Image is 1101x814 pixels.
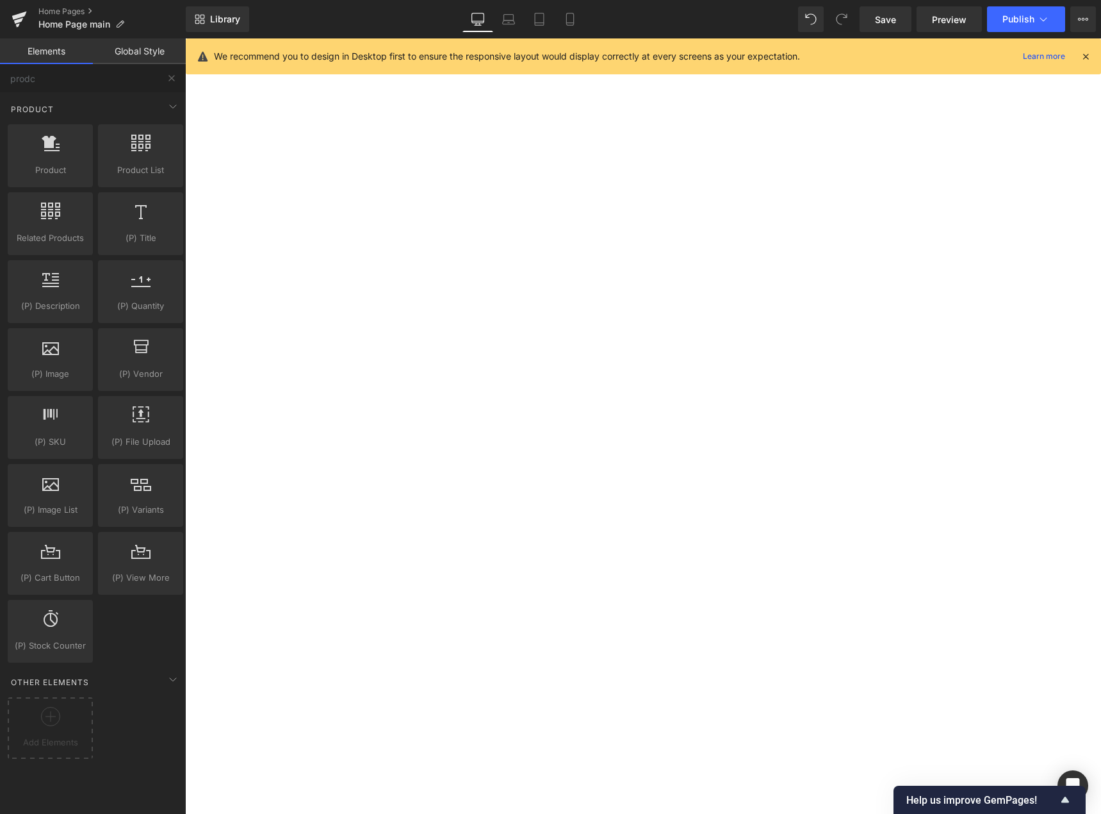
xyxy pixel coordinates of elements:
span: (P) Stock Counter [12,639,89,652]
span: (P) Description [12,299,89,313]
span: Related Products [12,231,89,245]
span: Library [210,13,240,25]
span: Other Elements [10,676,90,688]
span: Product List [102,163,179,177]
span: Preview [932,13,966,26]
a: Laptop [493,6,524,32]
span: (P) Image [12,367,89,381]
div: Open Intercom Messenger [1057,770,1088,801]
span: (P) Vendor [102,367,179,381]
button: Undo [798,6,824,32]
button: Redo [829,6,854,32]
a: New Library [186,6,249,32]
span: (P) File Upload [102,435,179,449]
span: Product [12,163,89,177]
span: Home Page main [38,19,110,29]
a: Learn more [1018,49,1070,64]
span: Product [10,103,55,115]
span: Help us improve GemPages! [906,794,1057,806]
a: Tablet [524,6,555,32]
span: (P) SKU [12,435,89,449]
a: Preview [917,6,982,32]
span: Publish [1002,14,1034,24]
span: (P) Title [102,231,179,245]
button: Show survey - Help us improve GemPages! [906,792,1073,808]
span: (P) Image List [12,503,89,517]
a: Home Pages [38,6,186,17]
span: (P) Cart Button [12,571,89,585]
button: More [1070,6,1096,32]
a: Global Style [93,38,186,64]
span: Add Elements [11,736,90,749]
span: Save [875,13,896,26]
a: Desktop [462,6,493,32]
span: (P) Variants [102,503,179,517]
a: Mobile [555,6,585,32]
p: We recommend you to design in Desktop first to ensure the responsive layout would display correct... [214,49,800,63]
button: Publish [987,6,1065,32]
span: (P) View More [102,571,179,585]
span: (P) Quantity [102,299,179,313]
